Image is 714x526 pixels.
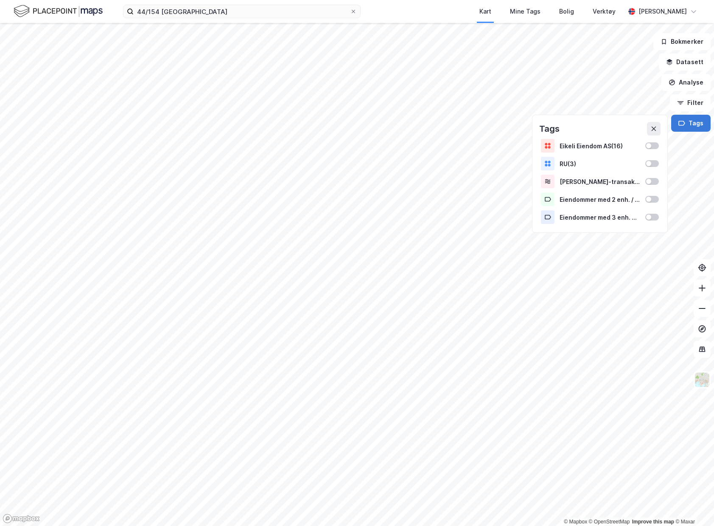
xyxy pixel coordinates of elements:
[510,6,540,17] div: Mine Tags
[661,74,711,91] button: Analyse
[670,94,711,111] button: Filter
[638,6,687,17] div: [PERSON_NAME]
[593,6,616,17] div: Verktøy
[134,5,350,18] input: Søk på adresse, matrikkel, gårdeiere, leietakere eller personer
[560,142,640,150] div: Eikeli Eiendom AS ( 16 )
[560,214,640,221] div: Eiendommer med 3 enh. el. flere / fradeling ( 36 )
[589,519,630,525] a: OpenStreetMap
[560,178,640,185] div: [PERSON_NAME]-transaksjon ( 17 )
[14,4,103,19] img: logo.f888ab2527a4732fd821a326f86c7f29.svg
[560,196,640,203] div: Eiendommer med 2 enh. / fradeling ( 20 )
[694,372,710,388] img: Z
[539,122,560,136] div: Tags
[564,519,587,525] a: Mapbox
[659,54,711,71] button: Datasett
[632,519,674,525] a: Improve this map
[653,33,711,50] button: Bokmerker
[559,6,574,17] div: Bolig
[671,115,711,132] button: Tags
[3,514,40,523] a: Mapbox homepage
[672,485,714,526] div: Kontrollprogram for chat
[560,160,640,167] div: RU ( 3 )
[672,485,714,526] iframe: Chat Widget
[479,6,491,17] div: Kart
